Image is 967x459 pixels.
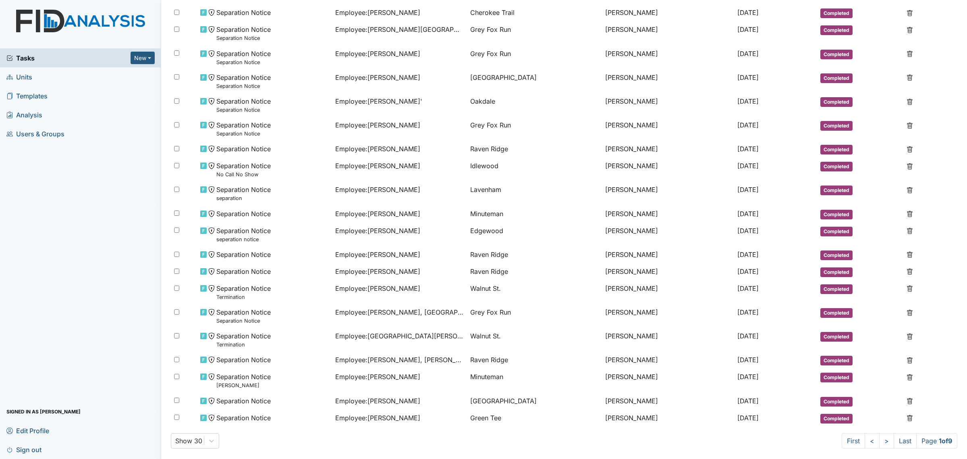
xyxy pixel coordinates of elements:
[470,226,503,236] span: Edgewood
[907,49,913,58] a: Delete
[602,182,734,205] td: [PERSON_NAME]
[879,433,894,449] a: >
[216,209,271,219] span: Separation Notice
[6,108,42,121] span: Analysis
[820,73,853,83] span: Completed
[602,246,734,263] td: [PERSON_NAME]
[820,210,853,219] span: Completed
[907,396,913,406] a: Delete
[737,284,759,292] span: [DATE]
[470,331,501,341] span: Walnut St.
[820,250,853,260] span: Completed
[470,185,501,194] span: Lavenham
[602,46,734,69] td: [PERSON_NAME]
[737,162,759,170] span: [DATE]
[907,25,913,34] a: Delete
[820,284,853,294] span: Completed
[737,50,759,58] span: [DATE]
[216,34,271,42] small: Separation Notice
[820,25,853,35] span: Completed
[737,373,759,381] span: [DATE]
[216,25,271,42] span: Separation Notice Separation Notice
[470,284,501,293] span: Walnut St.
[737,186,759,194] span: [DATE]
[175,436,202,446] div: Show 30
[470,25,511,34] span: Grey Fox Run
[335,226,420,236] span: Employee : [PERSON_NAME]
[470,209,503,219] span: Minuteman
[737,145,759,153] span: [DATE]
[216,8,271,17] span: Separation Notice
[737,121,759,129] span: [DATE]
[842,433,957,449] nav: task-pagination
[820,97,853,107] span: Completed
[820,227,853,236] span: Completed
[216,382,271,389] small: [PERSON_NAME]
[820,356,853,365] span: Completed
[216,413,271,423] span: Separation Notice
[216,171,271,178] small: No Call No Show
[907,96,913,106] a: Delete
[737,227,759,235] span: [DATE]
[216,317,271,325] small: Separation Notice
[335,355,464,365] span: Employee : [PERSON_NAME], [PERSON_NAME]
[6,90,48,102] span: Templates
[907,209,913,219] a: Delete
[907,355,913,365] a: Delete
[894,433,917,449] a: Last
[6,405,81,418] span: Signed in as [PERSON_NAME]
[216,73,271,90] span: Separation Notice Separation Notice
[907,120,913,130] a: Delete
[6,53,131,63] a: Tasks
[820,308,853,318] span: Completed
[602,393,734,410] td: [PERSON_NAME]
[216,96,271,114] span: Separation Notice Separation Notice
[820,414,853,424] span: Completed
[216,331,271,348] span: Separation Notice Termination
[602,117,734,141] td: [PERSON_NAME]
[737,308,759,316] span: [DATE]
[216,284,271,301] span: Separation Notice Termination
[737,267,759,275] span: [DATE]
[335,331,464,341] span: Employee : [GEOGRAPHIC_DATA][PERSON_NAME]
[737,210,759,218] span: [DATE]
[335,161,420,171] span: Employee : [PERSON_NAME]
[820,162,853,171] span: Completed
[470,307,511,317] span: Grey Fox Run
[820,121,853,131] span: Completed
[820,332,853,342] span: Completed
[470,144,508,154] span: Raven Ridge
[602,328,734,352] td: [PERSON_NAME]
[907,372,913,382] a: Delete
[907,307,913,317] a: Delete
[737,73,759,81] span: [DATE]
[335,120,420,130] span: Employee : [PERSON_NAME]
[335,49,420,58] span: Employee : [PERSON_NAME]
[335,144,420,154] span: Employee : [PERSON_NAME]
[907,73,913,82] a: Delete
[842,433,865,449] a: First
[737,414,759,422] span: [DATE]
[6,443,42,456] span: Sign out
[335,250,420,259] span: Employee : [PERSON_NAME]
[916,433,957,449] span: Page
[335,284,420,293] span: Employee : [PERSON_NAME]
[6,71,32,83] span: Units
[602,410,734,427] td: [PERSON_NAME]
[216,267,271,276] span: Separation Notice
[335,372,420,382] span: Employee : [PERSON_NAME]
[470,96,495,106] span: Oakdale
[216,161,271,178] span: Separation Notice No Call No Show
[602,280,734,304] td: [PERSON_NAME]
[907,331,913,341] a: Delete
[470,120,511,130] span: Grey Fox Run
[470,8,515,17] span: Cherokee Trail
[470,49,511,58] span: Grey Fox Run
[737,97,759,105] span: [DATE]
[602,304,734,328] td: [PERSON_NAME]
[335,307,464,317] span: Employee : [PERSON_NAME], [GEOGRAPHIC_DATA]
[335,185,420,194] span: Employee : [PERSON_NAME]
[216,49,271,66] span: Separation Notice Separation Notice
[907,144,913,154] a: Delete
